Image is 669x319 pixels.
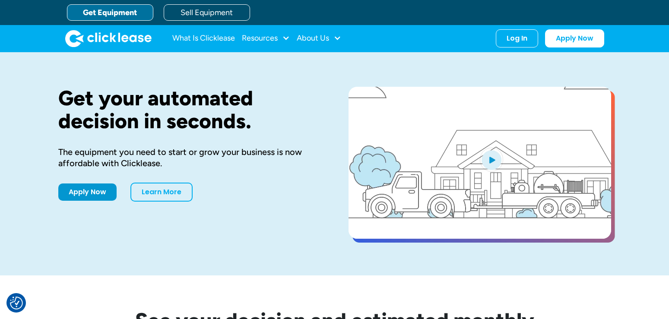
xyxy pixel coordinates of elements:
div: About Us [297,30,341,47]
a: Sell Equipment [164,4,250,21]
a: home [65,30,152,47]
div: Log In [507,34,527,43]
img: Clicklease logo [65,30,152,47]
a: What Is Clicklease [172,30,235,47]
a: Get Equipment [67,4,153,21]
a: Apply Now [545,29,604,47]
h1: Get your automated decision in seconds. [58,87,321,133]
img: Blue play button logo on a light blue circular background [480,148,503,172]
div: The equipment you need to start or grow your business is now affordable with Clicklease. [58,146,321,169]
button: Consent Preferences [10,297,23,310]
img: Revisit consent button [10,297,23,310]
a: open lightbox [349,87,611,239]
a: Learn More [130,183,193,202]
div: Resources [242,30,290,47]
a: Apply Now [58,183,117,201]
